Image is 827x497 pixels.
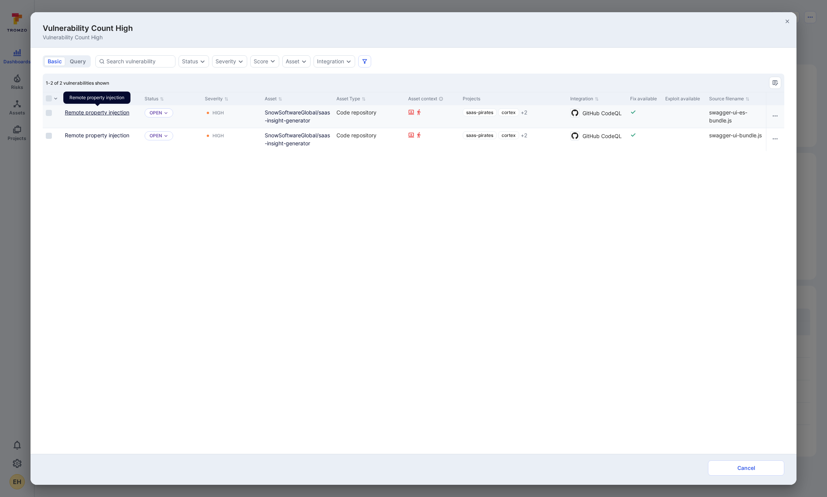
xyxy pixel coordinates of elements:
[346,58,352,64] button: Expand dropdown
[662,128,706,151] div: Cell for Exploit available
[254,58,268,65] div: Score
[43,105,62,128] div: Cell for selection
[706,128,766,151] div: Cell for Source filename
[463,95,564,102] div: Projects
[62,105,142,128] div: Cell for Vulnerability
[466,109,493,115] span: saas-pirates
[502,109,516,115] span: cortex
[570,96,599,102] button: Sort by Integration
[502,132,516,138] span: cortex
[766,105,784,128] div: Cell for
[44,57,65,66] button: basic
[106,58,172,65] input: Search vulnerability
[662,105,706,128] div: Cell for Exploit available
[333,105,405,128] div: Cell for Asset Type
[265,109,330,124] a: SnowSoftwareGlobal/saas-insight-generator
[262,105,333,128] div: Cell for Asset
[216,58,236,64] button: Severity
[46,133,52,139] span: Select row
[521,132,527,139] span: + 2
[769,110,781,122] button: Row actions menu
[405,128,459,151] div: Cell for Asset context
[202,105,262,128] div: Cell for Severity
[46,95,52,101] span: Select all rows
[202,128,262,151] div: Cell for Severity
[460,128,567,151] div: Cell for Projects
[709,96,750,102] button: Sort by Source filename
[63,92,130,104] div: Remote property injection
[43,34,133,41] span: Vulnerability Count High
[708,460,784,476] button: Cancel
[627,105,662,128] div: Cell for Fix available
[301,58,307,64] button: Expand dropdown
[665,95,703,102] div: Exploit available
[709,108,763,124] div: swagger-ui-es-bundle.js
[182,58,198,64] button: Status
[521,109,527,116] span: + 2
[769,77,781,89] button: Manage columns
[582,108,622,117] span: GitHub CodeQL
[463,108,497,116] a: saas-pirates
[336,108,402,116] div: Code repository
[358,55,371,68] button: Filters
[164,133,168,138] button: Expand dropdown
[46,80,109,86] span: 1-2 of 2 vulnerabilities shown
[333,128,405,151] div: Cell for Asset Type
[250,55,279,68] button: Score
[65,109,129,116] a: Remote property injection
[498,108,519,116] a: cortex
[205,96,228,102] button: Sort by Severity
[66,57,89,66] button: query
[265,96,282,102] button: Sort by Asset
[709,131,763,139] div: swagger-ui-bundle.js
[405,105,459,128] div: Cell for Asset context
[265,132,330,146] a: SnowSoftwareGlobal/saas-insight-generator
[212,110,224,116] div: High
[46,110,52,116] span: Select row
[286,58,299,64] button: Asset
[408,95,456,102] div: Asset context
[150,110,162,116] button: Open
[630,95,659,102] div: Fix available
[262,128,333,151] div: Cell for Asset
[498,131,519,139] a: cortex
[238,58,244,64] button: Expand dropdown
[766,128,784,151] div: Cell for
[706,105,766,128] div: Cell for Source filename
[145,96,164,102] button: Sort by Status
[567,128,627,151] div: Cell for Integration
[582,131,622,140] span: GitHub CodeQL
[142,105,201,128] div: Cell for Status
[439,97,443,101] div: Automatically discovered context associated with the asset
[336,131,402,139] div: Code repository
[150,133,162,139] button: Open
[336,96,366,102] button: Sort by Asset Type
[212,133,224,139] div: High
[567,105,627,128] div: Cell for Integration
[62,128,142,151] div: Cell for Vulnerability
[142,128,201,151] div: Cell for Status
[460,105,567,128] div: Cell for Projects
[463,131,497,139] a: saas-pirates
[65,132,129,138] a: Remote property injection
[317,58,344,64] button: Integration
[466,132,493,138] span: saas-pirates
[43,23,133,34] span: Vulnerability Count High
[769,133,781,145] button: Row actions menu
[164,111,168,115] button: Expand dropdown
[627,128,662,151] div: Cell for Fix available
[200,58,206,64] button: Expand dropdown
[43,128,62,151] div: Cell for selection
